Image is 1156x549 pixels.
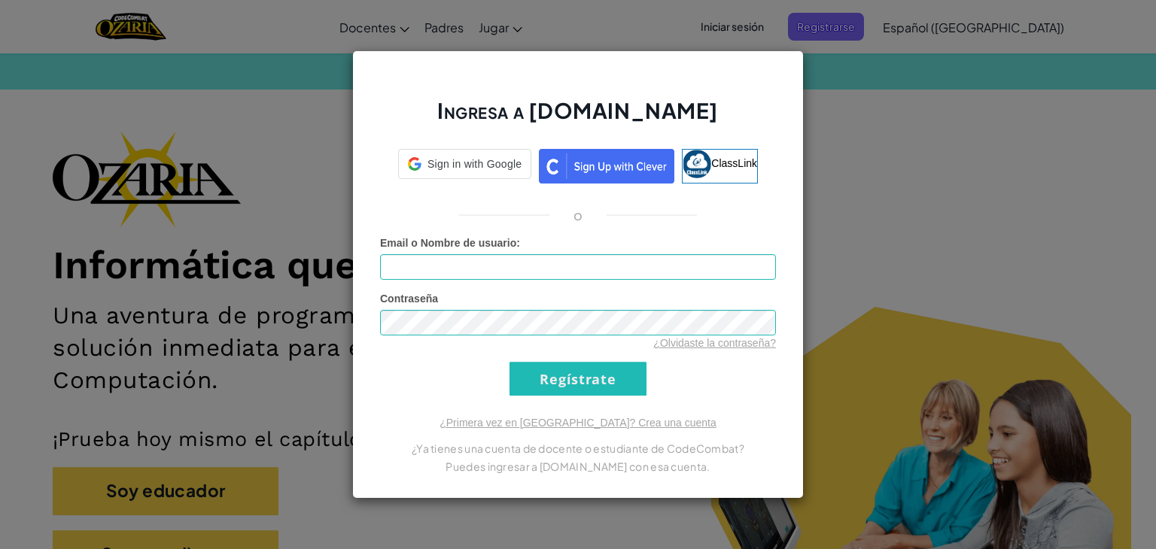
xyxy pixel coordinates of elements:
[380,235,520,250] label: :
[683,150,711,178] img: classlink-logo-small.png
[539,149,674,184] img: clever_sso_button@2x.png
[380,457,776,475] p: Puedes ingresar a [DOMAIN_NAME] con esa cuenta.
[427,156,522,171] span: Sign in with Google
[398,149,531,179] div: Sign in with Google
[380,237,516,249] span: Email o Nombre de usuario
[510,362,646,396] input: Regístrate
[440,417,716,429] a: ¿Primera vez en [GEOGRAPHIC_DATA]? Crea una cuenta
[380,293,438,305] span: Contraseña
[653,337,776,349] a: ¿Olvidaste la contraseña?
[398,149,531,184] a: Sign in with Google
[380,96,776,140] h2: Ingresa a [DOMAIN_NAME]
[711,157,757,169] span: ClassLink
[573,206,583,224] p: o
[380,439,776,457] p: ¿Ya tienes una cuenta de docente o estudiante de CodeCombat?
